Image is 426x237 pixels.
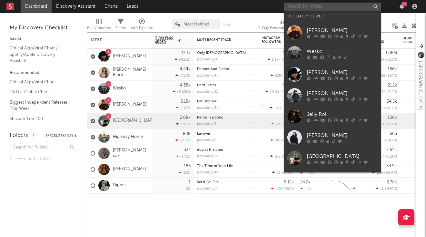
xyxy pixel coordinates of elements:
div: [PERSON_NAME] [307,26,378,34]
span: +2.41k % [279,90,293,94]
div: Layover [197,132,255,136]
span: 7-Day Fans Added [155,36,176,44]
div: A&R Pipeline [131,24,153,32]
div: Click to add a folder. [10,155,77,163]
span: -51.9 % [282,74,293,78]
button: Tracked Artists(9) [45,134,77,137]
div: Jelly Roll [307,110,378,118]
div: 2.08k [180,116,191,120]
a: [GEOGRAPHIC_DATA] [113,118,156,124]
div: ( ) [376,187,397,191]
span: +74.1 % [384,123,396,126]
div: ( ) [372,57,397,62]
div: 7-Day Fans Added (7-Day Fans Added) [258,24,307,32]
div: popularity: 40 [197,74,219,77]
div: 0 % [186,187,191,191]
div: ( ) [265,90,294,94]
div: 3.18k [181,99,191,104]
span: +94.7 % [383,107,396,110]
div: popularity: 39 [197,155,218,158]
div: Saved [10,35,77,43]
span: 126 [376,171,382,175]
span: +96.9 % [383,171,396,175]
a: Bar Hoppin' [197,100,217,103]
a: Biggest Independent Releases This Week [10,99,71,112]
a: Only [DEMOGRAPHIC_DATA] [197,51,246,55]
div: 186k [388,67,397,71]
div: 54.5k [387,99,397,104]
div: ( ) [374,74,397,78]
div: Filters [115,16,126,35]
a: Wesko [113,86,126,91]
span: -74 [274,107,280,110]
div: popularity: 0 [197,139,216,142]
a: [PERSON_NAME] [113,102,146,108]
div: popularity: 41 [197,106,218,110]
div: 22 [401,2,407,6]
a: Critical Algo/Viral Chart [10,78,71,86]
span: -5.62 % [282,155,293,159]
a: [PERSON_NAME] [284,127,381,148]
span: 59 [276,171,281,175]
div: Filters [115,24,126,32]
a: Critical Algo/Viral Chart / Spotify/Apple Discovery Assistant [10,45,71,64]
div: 1.06M [385,51,397,55]
a: The Time of Your Life [197,164,233,168]
span: +94.3 % [280,139,293,142]
a: Layover [197,132,210,136]
div: ( ) [373,122,397,126]
div: 54.9k [386,164,397,168]
div: dog at the door [197,148,255,152]
span: +309 % [384,139,396,142]
span: +146 % [282,171,293,175]
a: [PERSON_NAME] [113,54,146,59]
div: ( ) [376,154,397,159]
a: Dipper [113,183,126,188]
a: Highway Home [113,134,143,140]
div: ( ) [268,57,294,62]
a: [PERSON_NAME] Block [113,67,149,78]
div: 1 [189,180,191,184]
div: 24.2k [300,180,311,184]
div: 663 [390,132,397,136]
div: Name in a Song [197,116,255,119]
div: -18.7 % [176,122,191,126]
div: 4.38k [180,83,191,88]
div: 59.2k [283,164,294,168]
span: 11 [380,187,383,191]
div: 185 [184,164,191,168]
div: 7.29k [283,148,294,152]
div: Hard Times [197,84,255,87]
a: TikTok Global Chart [10,88,71,96]
span: Most Notified [183,22,209,26]
div: ( ) [374,90,397,94]
a: Shazam Top 200 [10,115,71,122]
div: 11.3k [181,51,191,55]
div: The Time of Your Life [197,164,255,168]
span: +121 % [386,155,396,159]
div: Instagram Followers [262,36,284,44]
div: ( ) [271,122,294,126]
span: 812 [378,74,384,78]
div: ( ) [271,74,294,78]
span: +202 % [385,90,396,94]
div: 21.1k [388,83,397,88]
div: 3.83k [283,132,294,136]
a: Set It On Fire [197,180,219,184]
div: +21.2 % [175,74,191,78]
a: Hard Times [197,84,216,87]
span: +120 % [385,74,396,78]
input: Search for folders... [10,143,77,152]
span: -9.41 % [282,58,293,62]
a: Name in a Song [197,116,223,119]
span: 1.28k [272,58,281,62]
div: ( ) [375,138,397,142]
div: ( ) [271,138,294,142]
div: Edit Columns [87,16,111,35]
a: [PERSON_NAME] [284,169,381,190]
div: Phones And Radios [197,67,255,71]
span: 64 [380,155,385,159]
div: popularity: 51 [197,122,218,126]
div: +5.05k % [173,90,191,94]
span: 168 [274,155,281,159]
